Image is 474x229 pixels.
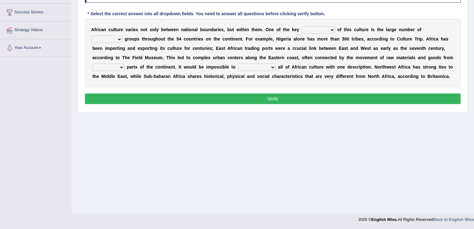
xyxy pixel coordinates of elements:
[132,46,135,51] b: d
[215,36,218,41] b: h
[127,36,129,41] b: r
[237,46,240,51] b: a
[413,27,415,32] b: r
[113,46,115,51] b: o
[85,93,461,104] button: Verify
[186,27,188,32] b: t
[245,27,246,32] b: i
[230,27,233,32] b: u
[194,27,197,32] b: a
[255,36,258,41] b: e
[117,46,118,51] b: t
[128,27,130,32] b: a
[110,46,113,51] b: p
[169,36,172,41] b: h
[121,27,123,32] b: e
[181,27,184,32] b: n
[219,27,221,32] b: e
[371,27,372,32] b: i
[287,27,290,32] b: e
[170,46,173,51] b: u
[420,27,421,32] b: f
[387,27,390,32] b: a
[195,46,197,51] b: e
[423,36,424,41] b: .
[92,46,95,51] b: b
[128,46,130,51] b: a
[193,46,195,51] b: c
[152,27,155,32] b: n
[419,36,420,41] b: i
[106,46,110,51] b: m
[242,36,243,41] b: .
[310,36,312,41] b: a
[404,27,408,32] b: m
[281,36,283,41] b: g
[284,27,287,32] b: h
[200,27,203,32] b: b
[381,27,383,32] b: e
[167,46,170,51] b: c
[164,36,165,41] b: t
[0,21,71,37] a: Strategy Videos
[391,27,394,32] b: g
[142,46,145,51] b: p
[241,36,242,41] b: t
[114,27,115,32] b: l
[324,36,325,41] b: r
[410,36,412,41] b: e
[364,36,365,41] b: ,
[337,27,340,32] b: o
[208,36,211,41] b: n
[390,27,391,32] b: r
[143,36,146,41] b: h
[172,36,174,41] b: e
[386,27,387,32] b: l
[151,46,152,51] b: i
[344,36,347,41] b: 0
[130,46,133,51] b: n
[252,27,253,32] b: t
[372,27,375,32] b: s
[153,36,156,41] b: g
[300,36,303,41] b: n
[104,27,106,32] b: n
[436,36,439,41] b: a
[219,46,221,51] b: a
[266,36,269,41] b: p
[206,27,208,32] b: u
[245,46,246,51] b: t
[286,36,287,41] b: r
[330,36,332,41] b: t
[146,27,147,32] b: t
[130,27,132,32] b: r
[361,36,364,41] b: s
[101,27,104,32] b: a
[179,36,181,41] b: 4
[417,27,420,32] b: o
[186,46,188,51] b: o
[202,46,204,51] b: u
[374,36,377,41] b: o
[148,36,151,41] b: o
[283,36,286,41] b: e
[186,36,189,41] b: o
[184,46,186,51] b: f
[189,36,192,41] b: u
[289,36,291,41] b: a
[351,36,353,41] b: t
[214,36,215,41] b: t
[429,36,431,41] b: f
[116,27,119,32] b: u
[136,27,138,32] b: s
[227,46,230,51] b: A
[235,36,238,41] b: e
[397,36,400,41] b: C
[176,36,179,41] b: 5
[253,27,256,32] b: h
[235,46,237,51] b: c
[0,39,71,55] a: Your Account
[240,27,241,32] b: i
[232,36,233,41] b: i
[233,36,236,41] b: n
